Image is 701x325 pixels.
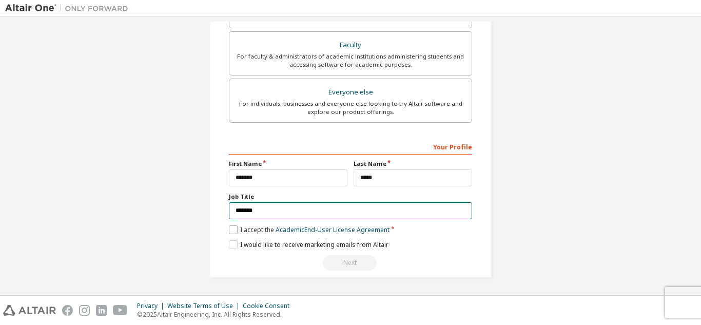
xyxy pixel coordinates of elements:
a: Academic End-User License Agreement [276,225,390,234]
div: For faculty & administrators of academic institutions administering students and accessing softwa... [236,52,465,69]
img: altair_logo.svg [3,305,56,316]
img: instagram.svg [79,305,90,316]
div: Privacy [137,302,167,310]
label: First Name [229,160,347,168]
div: Faculty [236,38,465,52]
div: For individuals, businesses and everyone else looking to try Altair software and explore our prod... [236,100,465,116]
div: Website Terms of Use [167,302,243,310]
label: I would like to receive marketing emails from Altair [229,240,388,249]
div: Everyone else [236,85,465,100]
img: facebook.svg [62,305,73,316]
label: Job Title [229,193,472,201]
div: Cookie Consent [243,302,296,310]
div: Read and acccept EULA to continue [229,255,472,271]
div: Your Profile [229,138,472,155]
img: youtube.svg [113,305,128,316]
label: Last Name [354,160,472,168]
img: linkedin.svg [96,305,107,316]
img: Altair One [5,3,133,13]
label: I accept the [229,225,390,234]
p: © 2025 Altair Engineering, Inc. All Rights Reserved. [137,310,296,319]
